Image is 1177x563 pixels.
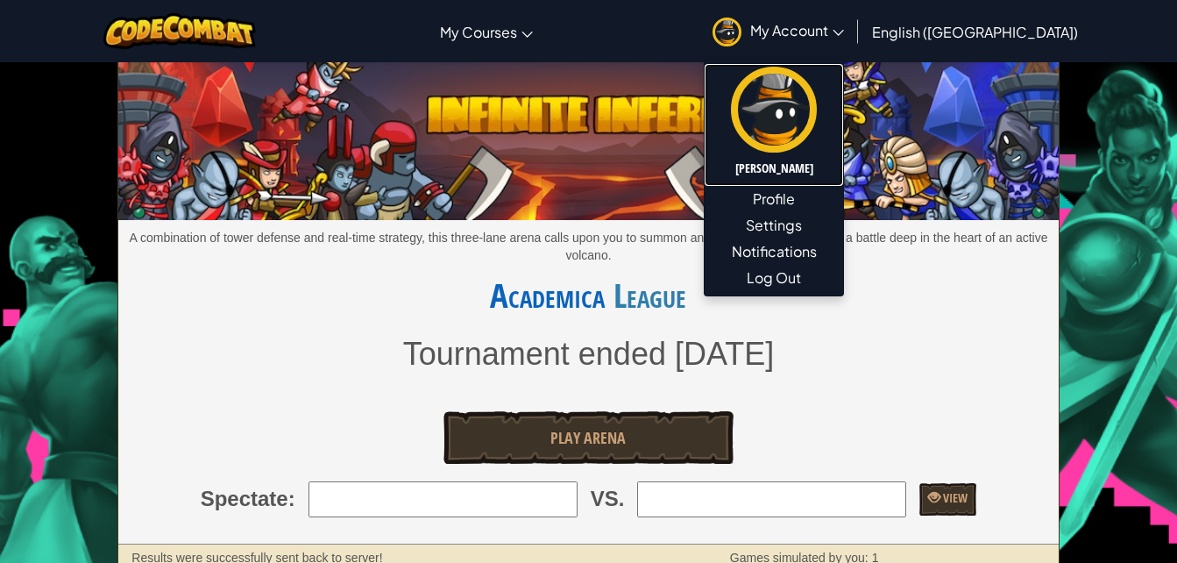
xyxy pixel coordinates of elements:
span: League [605,272,686,318]
span: Notifications [732,241,817,262]
img: CodeCombat logo [103,13,257,49]
a: Play Arena [443,411,734,464]
span: My Courses [440,23,517,41]
span: My Account [750,21,844,39]
a: [PERSON_NAME] [705,64,843,186]
img: avatar [731,67,817,153]
a: Settings [705,212,843,239]
span: View [940,489,968,506]
span: : [288,484,295,514]
a: English ([GEOGRAPHIC_DATA]) [863,8,1087,55]
p: A combination of tower defense and real-time strategy, this three-lane arena calls upon you to su... [118,229,1058,264]
span: VS. [591,484,625,514]
span: English ([GEOGRAPHIC_DATA]) [872,23,1078,41]
a: My Account [704,4,853,59]
img: avatar [713,18,741,46]
a: My Courses [431,8,542,55]
span: Play Arena [550,427,626,449]
a: Academica [490,272,605,318]
h5: [PERSON_NAME] [722,161,826,175]
span: Tournament ended [DATE] [403,336,775,372]
img: Infinite Inferno [118,55,1058,220]
a: Notifications [705,239,843,265]
span: Spectate [201,484,288,514]
a: Log Out [705,265,843,291]
a: Profile [705,186,843,212]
